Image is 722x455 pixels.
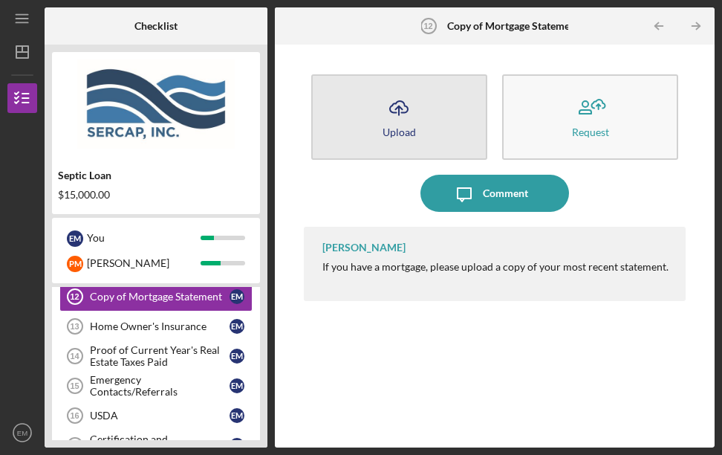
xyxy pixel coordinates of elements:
[70,292,79,301] tspan: 12
[87,225,201,251] div: You
[59,312,253,341] a: 13Home Owner's InsuranceEM
[90,410,230,422] div: USDA
[90,374,230,398] div: Emergency Contacts/Referrals
[311,74,487,160] button: Upload
[230,289,244,304] div: E M
[58,189,254,201] div: $15,000.00
[502,74,678,160] button: Request
[52,59,260,149] img: Product logo
[70,381,79,390] tspan: 15
[59,371,253,401] a: 15Emergency Contacts/ReferralsEM
[67,230,83,247] div: E M
[59,282,253,312] a: 12Copy of Mortgage StatementEM
[230,319,244,334] div: E M
[322,242,406,254] div: [PERSON_NAME]
[230,349,244,364] div: E M
[70,322,79,331] tspan: 13
[90,320,230,332] div: Home Owner's Insurance
[87,251,201,276] div: [PERSON_NAME]
[134,20,178,32] b: Checklist
[90,291,230,303] div: Copy of Mortgage Statement
[322,261,669,273] div: If you have a mortgage, please upload a copy of your most recent statement.
[90,344,230,368] div: Proof of Current Year's Real Estate Taxes Paid
[58,170,254,181] div: Septic Loan
[483,175,528,212] div: Comment
[59,341,253,371] a: 14Proof of Current Year's Real Estate Taxes PaidEM
[447,20,579,32] b: Copy of Mortgage Statement
[7,418,37,448] button: EM
[70,411,79,420] tspan: 16
[383,126,416,138] div: Upload
[230,438,244,453] div: E M
[67,256,83,272] div: P M
[230,378,244,393] div: E M
[17,429,27,437] text: EM
[70,352,79,361] tspan: 14
[230,408,244,423] div: E M
[572,126,609,138] div: Request
[423,22,432,30] tspan: 12
[420,175,569,212] button: Comment
[59,401,253,430] a: 16USDAEM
